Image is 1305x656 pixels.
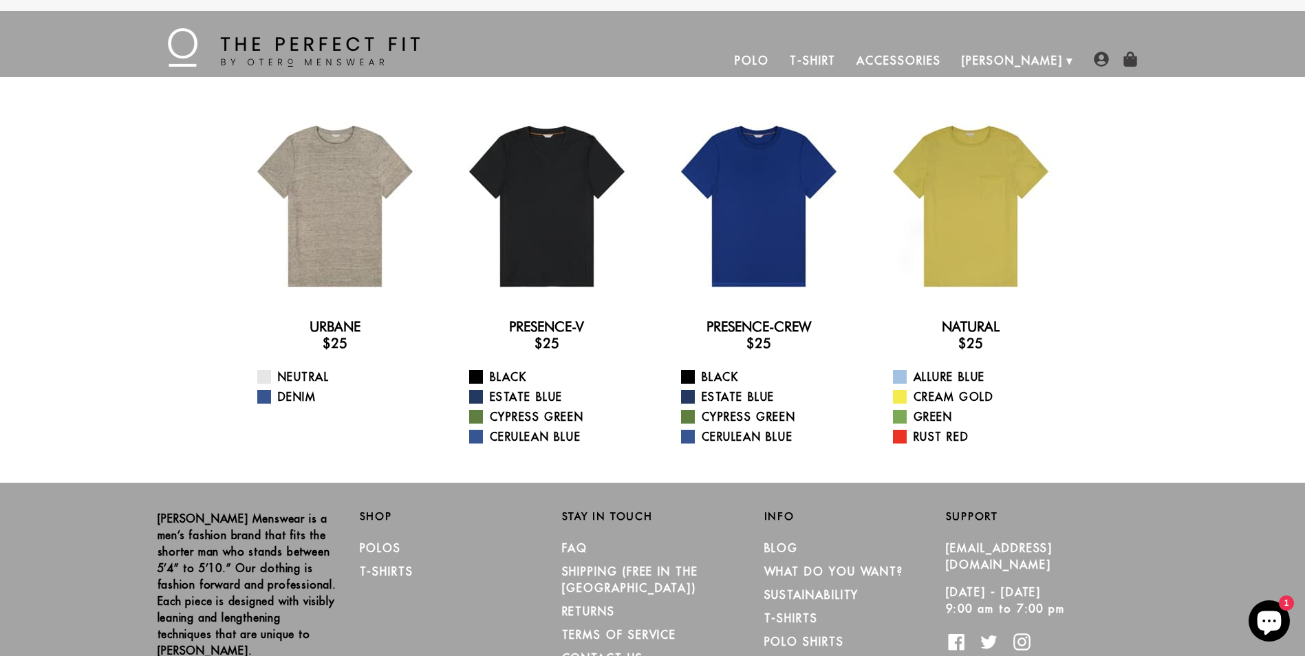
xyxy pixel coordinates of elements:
[469,389,642,405] a: Estate Blue
[681,408,854,425] a: Cypress Green
[452,335,642,351] h3: $25
[681,389,854,405] a: Estate Blue
[360,541,402,555] a: Polos
[168,28,420,67] img: The Perfect Fit - by Otero Menswear - Logo
[946,584,1128,617] p: [DATE] - [DATE] 9:00 am to 7:00 pm
[1094,52,1109,67] img: user-account-icon.png
[876,335,1066,351] h3: $25
[779,44,846,77] a: T-Shirt
[257,369,430,385] a: Neutral
[951,44,1073,77] a: [PERSON_NAME]
[764,510,946,523] h2: Info
[946,510,1148,523] h2: Support
[360,510,541,523] h2: Shop
[764,565,904,578] a: What Do You Want?
[846,44,951,77] a: Accessories
[469,408,642,425] a: Cypress Green
[469,369,642,385] a: Black
[562,541,588,555] a: FAQ
[946,541,1053,571] a: [EMAIL_ADDRESS][DOMAIN_NAME]
[469,428,642,445] a: Cerulean Blue
[764,635,844,648] a: Polo Shirts
[562,565,698,595] a: SHIPPING (Free in the [GEOGRAPHIC_DATA])
[764,588,859,602] a: Sustainability
[942,318,1000,335] a: Natural
[893,428,1066,445] a: Rust Red
[681,369,854,385] a: Black
[664,335,854,351] h3: $25
[893,369,1066,385] a: Allure Blue
[240,335,430,351] h3: $25
[893,408,1066,425] a: Green
[893,389,1066,405] a: Cream Gold
[764,541,799,555] a: Blog
[509,318,584,335] a: Presence-V
[707,318,811,335] a: Presence-Crew
[562,604,615,618] a: RETURNS
[764,611,818,625] a: T-Shirts
[1123,52,1138,67] img: shopping-bag-icon.png
[562,628,677,642] a: TERMS OF SERVICE
[562,510,744,523] h2: Stay in Touch
[724,44,779,77] a: Polo
[310,318,360,335] a: Urbane
[1244,600,1294,645] inbox-online-store-chat: Shopify online store chat
[257,389,430,405] a: Denim
[681,428,854,445] a: Cerulean Blue
[360,565,413,578] a: T-Shirts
